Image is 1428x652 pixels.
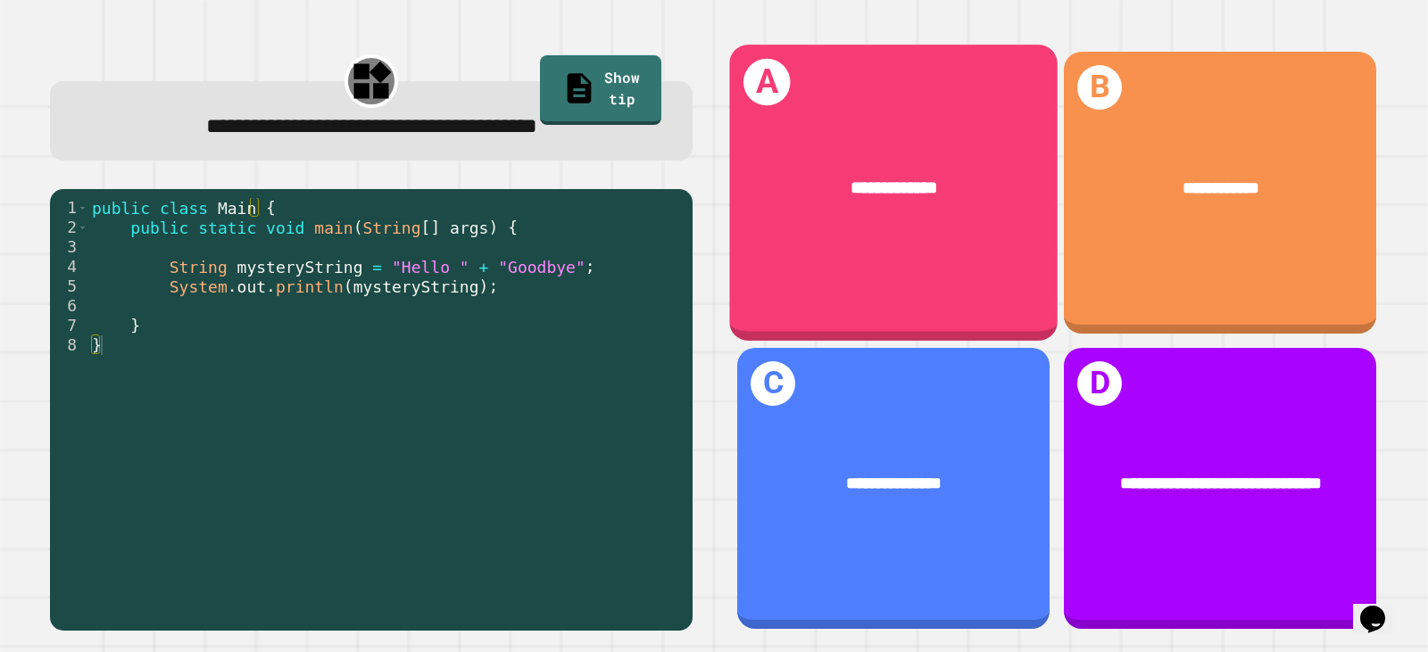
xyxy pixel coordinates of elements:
[78,218,87,237] span: Toggle code folding, rows 2 through 7
[743,59,791,106] h1: A
[50,237,88,257] div: 3
[50,218,88,237] div: 2
[1353,581,1410,634] iframe: chat widget
[50,296,88,316] div: 6
[50,276,88,296] div: 5
[540,55,661,125] a: Show tip
[78,198,87,218] span: Toggle code folding, rows 1 through 8
[751,361,795,406] h1: C
[50,316,88,335] div: 7
[1077,361,1122,406] h1: D
[50,198,88,218] div: 1
[50,257,88,276] div: 4
[1077,65,1122,110] h1: B
[50,335,88,355] div: 8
